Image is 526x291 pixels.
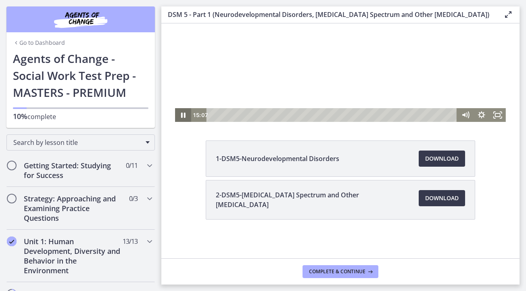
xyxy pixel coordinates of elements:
[32,10,129,29] img: Agents of Change
[13,111,27,121] span: 10%
[7,237,17,246] i: Completed
[13,138,142,147] span: Search by lesson title
[168,10,491,19] h3: DSM 5 - Part 1 (Neurodevelopmental Disorders, [MEDICAL_DATA] Spectrum and Other [MEDICAL_DATA])
[419,190,465,206] a: Download
[123,237,138,246] span: 13 / 13
[6,134,155,151] div: Search by lesson title
[303,265,378,278] button: Complete & continue
[419,151,465,167] a: Download
[24,194,122,223] h2: Strategy: Approaching and Examining Practice Questions
[24,237,122,275] h2: Unit 1: Human Development, Diversity and Behavior in the Environment
[425,193,459,203] span: Download
[13,39,65,47] a: Go to Dashboard
[129,194,138,203] span: 0 / 3
[425,154,459,163] span: Download
[13,111,148,121] p: complete
[216,190,409,209] span: 2-DSM5-[MEDICAL_DATA] Spectrum and Other [MEDICAL_DATA]
[13,50,148,101] h1: Agents of Change - Social Work Test Prep - MASTERS - PREMIUM
[309,268,365,275] span: Complete & continue
[24,161,122,180] h2: Getting Started: Studying for Success
[126,161,138,170] span: 0 / 11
